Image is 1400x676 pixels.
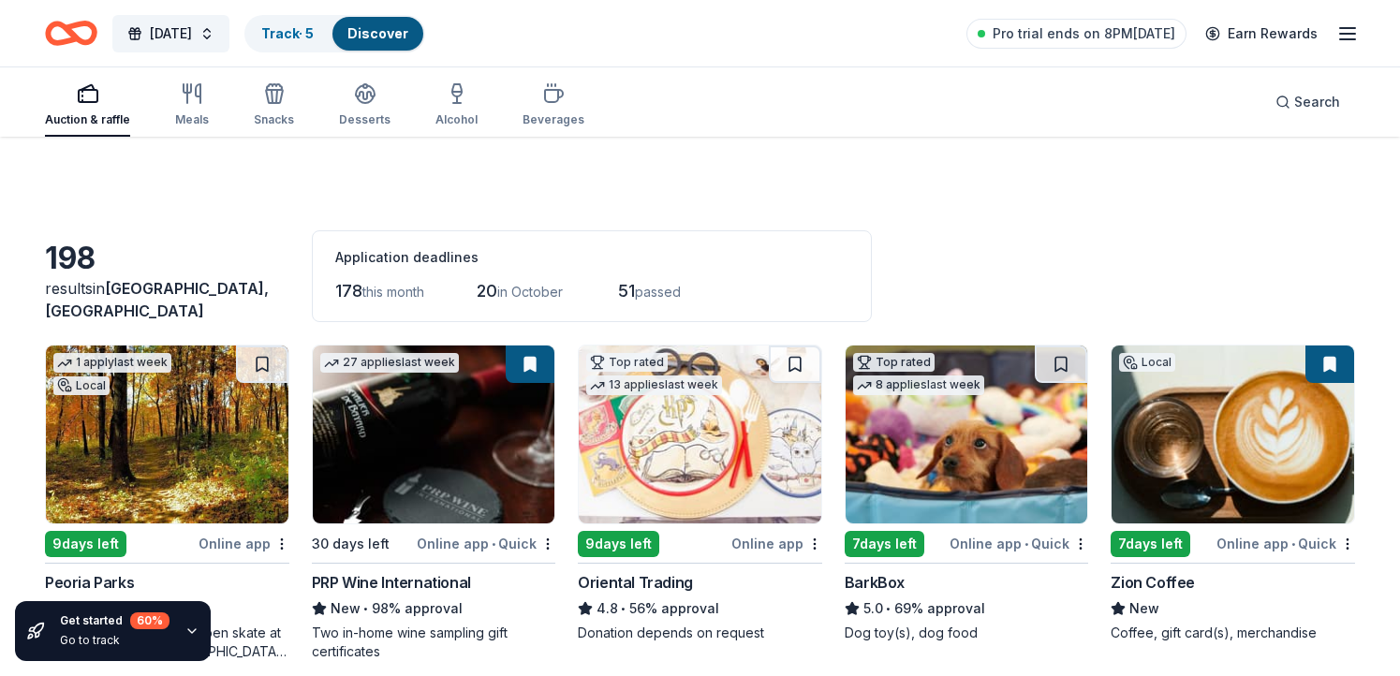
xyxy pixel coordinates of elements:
[1024,536,1028,551] span: •
[578,571,693,594] div: Oriental Trading
[254,75,294,137] button: Snacks
[523,112,584,127] div: Beverages
[492,536,495,551] span: •
[347,25,408,41] a: Discover
[966,19,1186,49] a: Pro trial ends on 8PM[DATE]
[312,624,556,661] div: Two in-home wine sampling gift certificates
[130,612,169,629] div: 60 %
[417,532,555,555] div: Online app Quick
[497,284,563,300] span: in October
[578,597,822,620] div: 56% approval
[845,571,905,594] div: BarkBox
[622,601,626,616] span: •
[845,345,1089,642] a: Image for BarkBoxTop rated8 applieslast week7days leftOnline app•QuickBarkBox5.0•69% approvalDog ...
[586,375,722,395] div: 13 applies last week
[339,112,391,127] div: Desserts
[312,533,390,555] div: 30 days left
[45,240,289,277] div: 198
[331,597,361,620] span: New
[244,15,425,52] button: Track· 5Discover
[477,281,497,301] span: 20
[363,601,368,616] span: •
[1112,345,1354,523] img: Image for Zion Coffee
[586,353,668,372] div: Top rated
[1294,91,1340,113] span: Search
[335,246,848,269] div: Application deadlines
[175,112,209,127] div: Meals
[362,284,424,300] span: this month
[618,281,635,301] span: 51
[45,279,269,320] span: in
[254,112,294,127] div: Snacks
[597,597,618,620] span: 4.8
[846,345,1088,523] img: Image for BarkBox
[53,376,110,395] div: Local
[1119,353,1175,372] div: Local
[339,75,391,137] button: Desserts
[45,75,130,137] button: Auction & raffle
[45,279,269,320] span: [GEOGRAPHIC_DATA], [GEOGRAPHIC_DATA]
[578,345,822,642] a: Image for Oriental TradingTop rated13 applieslast week9days leftOnline appOriental Trading4.8•56%...
[45,11,97,55] a: Home
[261,25,314,41] a: Track· 5
[312,597,556,620] div: 98% approval
[1111,531,1190,557] div: 7 days left
[45,345,289,661] a: Image for Peoria Parks1 applylast weekLocal9days leftOnline appPeoria ParksNew•89% approval2 admi...
[853,375,984,395] div: 8 applies last week
[1111,571,1195,594] div: Zion Coffee
[731,532,822,555] div: Online app
[863,597,883,620] span: 5.0
[1260,83,1355,121] button: Search
[45,571,134,594] div: Peoria Parks
[993,22,1175,45] span: Pro trial ends on 8PM[DATE]
[886,601,891,616] span: •
[435,75,478,137] button: Alcohol
[335,281,362,301] span: 178
[950,532,1088,555] div: Online app Quick
[60,612,169,629] div: Get started
[579,345,821,523] img: Image for Oriental Trading
[1111,624,1355,642] div: Coffee, gift card(s), merchandise
[845,531,924,557] div: 7 days left
[45,112,130,127] div: Auction & raffle
[320,353,459,373] div: 27 applies last week
[112,15,229,52] button: [DATE]
[60,633,169,648] div: Go to track
[1291,536,1295,551] span: •
[1129,597,1159,620] span: New
[313,345,555,523] img: Image for PRP Wine International
[45,531,126,557] div: 9 days left
[435,112,478,127] div: Alcohol
[523,75,584,137] button: Beverages
[578,531,659,557] div: 9 days left
[199,532,289,555] div: Online app
[1194,17,1329,51] a: Earn Rewards
[853,353,935,372] div: Top rated
[1216,532,1355,555] div: Online app Quick
[845,597,1089,620] div: 69% approval
[578,624,822,642] div: Donation depends on request
[45,277,289,322] div: results
[635,284,681,300] span: passed
[312,571,471,594] div: PRP Wine International
[1111,345,1355,642] a: Image for Zion CoffeeLocal7days leftOnline app•QuickZion CoffeeNewCoffee, gift card(s), merchandise
[312,345,556,661] a: Image for PRP Wine International27 applieslast week30 days leftOnline app•QuickPRP Wine Internati...
[845,624,1089,642] div: Dog toy(s), dog food
[46,345,288,523] img: Image for Peoria Parks
[53,353,171,373] div: 1 apply last week
[150,22,192,45] span: [DATE]
[175,75,209,137] button: Meals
